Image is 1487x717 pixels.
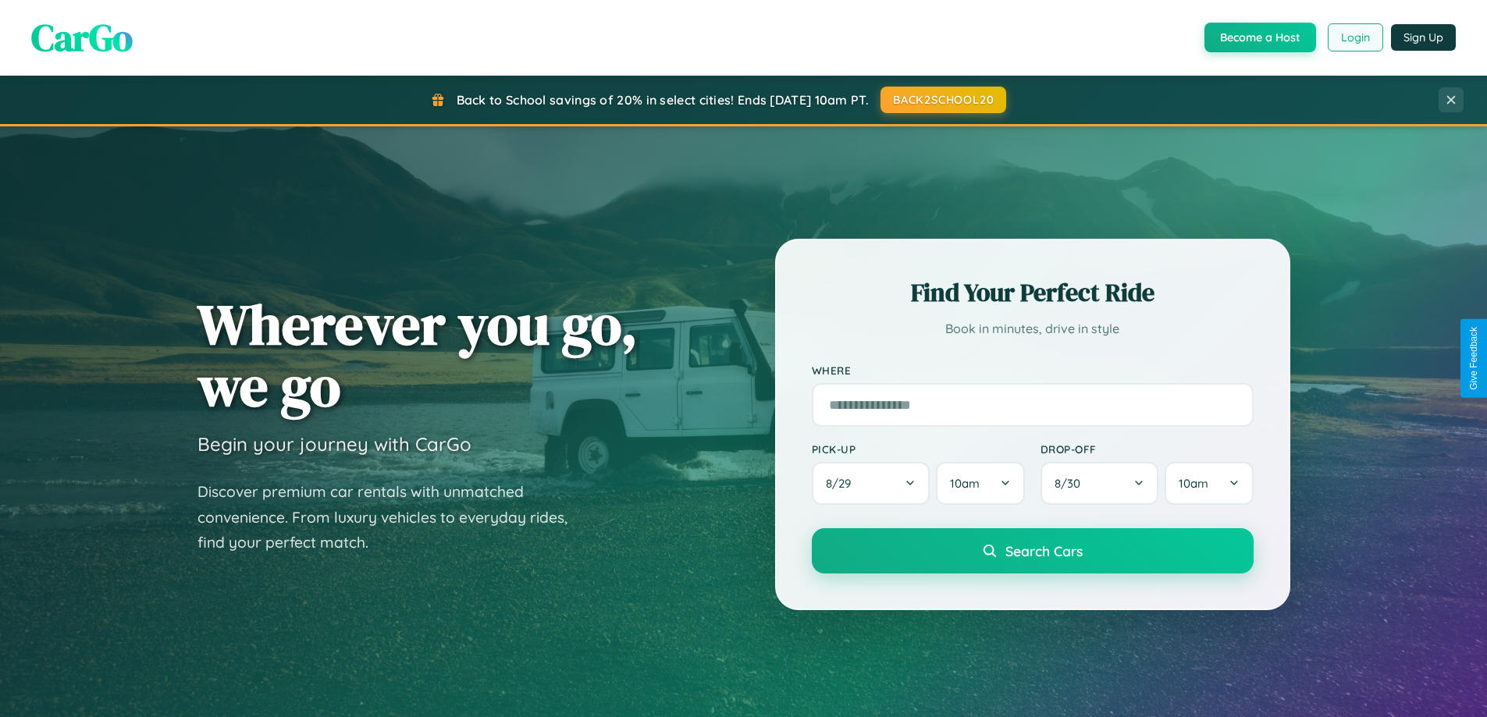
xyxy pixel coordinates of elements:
label: Where [812,364,1254,377]
span: 8 / 29 [826,476,859,491]
button: 10am [936,462,1024,505]
label: Pick-up [812,442,1025,456]
button: Search Cars [812,528,1254,573]
span: 10am [1179,476,1208,491]
button: 10am [1165,462,1253,505]
button: Sign Up [1391,24,1456,51]
button: Become a Host [1204,23,1316,52]
h2: Find Your Perfect Ride [812,275,1254,310]
span: 10am [950,476,980,491]
span: Search Cars [1005,542,1083,559]
p: Discover premium car rentals with unmatched convenience. From luxury vehicles to everyday rides, ... [197,479,588,555]
h3: Begin your journey with CarGo [197,432,471,456]
button: BACK2SCHOOL20 [880,87,1006,113]
div: Give Feedback [1468,327,1479,390]
button: Login [1328,23,1383,51]
span: Back to School savings of 20% in select cities! Ends [DATE] 10am PT. [457,92,869,108]
button: 8/30 [1041,462,1159,505]
p: Book in minutes, drive in style [812,318,1254,340]
span: CarGo [31,12,133,63]
span: 8 / 30 [1055,476,1088,491]
h1: Wherever you go, we go [197,293,638,417]
button: 8/29 [812,462,930,505]
label: Drop-off [1041,442,1254,456]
